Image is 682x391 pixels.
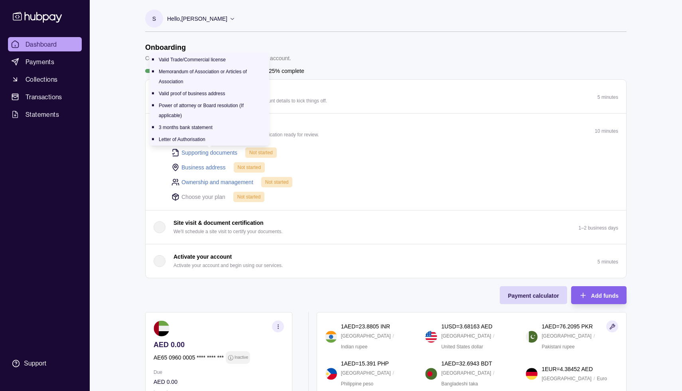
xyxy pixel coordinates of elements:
span: Collections [26,75,57,84]
a: Support [8,355,82,372]
a: Transactions [8,90,82,104]
img: in [325,331,337,343]
span: Not started [237,194,261,200]
p: 10 minutes [595,128,618,134]
p: 5 minutes [597,259,618,265]
p: Pakistani rupee [542,342,575,351]
a: Payments [8,55,82,69]
p: 25% complete [269,67,304,75]
p: / [593,332,595,340]
button: Payment calculator [500,286,567,304]
p: Hello, [PERSON_NAME] [167,14,227,23]
a: Statements [8,107,82,122]
a: Supporting documents [181,148,237,157]
img: ae [154,320,170,336]
h1: Onboarding [145,43,291,52]
span: Not started [265,179,289,185]
p: Valid proof of business address [159,91,225,96]
span: Add funds [591,293,619,299]
div: Submit application Complete the following tasks to get your application ready for review.10 minutes [146,147,626,210]
p: [GEOGRAPHIC_DATA] [341,332,391,340]
p: / [393,332,394,340]
p: [GEOGRAPHIC_DATA] [542,374,591,383]
p: AED 0.00 [154,377,284,386]
p: Philippine peso [341,379,373,388]
span: Not started [249,150,273,155]
p: 1 AED = 15.391 PHP [341,359,389,368]
p: Letter of Authorisation [159,137,205,142]
p: / [493,369,494,377]
button: Add funds [571,286,627,304]
a: Collections [8,72,82,86]
p: Activate your account and begin using our services. [173,261,283,270]
p: Bangladeshi taka [441,379,478,388]
p: 1 AED = 32.6943 BDT [441,359,492,368]
button: Submit application Complete the following tasks to get your application ready for review.10 minutes [146,114,626,147]
p: 3 months bank statement [159,125,213,130]
p: Power of attorney or Board resolution (If applicable) [159,103,244,118]
p: [GEOGRAPHIC_DATA] [341,369,391,377]
img: us [425,331,437,343]
button: Register your account Let's start with the basics. Confirm your account details to kick things of... [146,80,626,113]
img: de [526,368,538,380]
p: S [152,14,156,23]
p: Valid Trade/Commercial license [159,57,226,63]
p: 1 EUR = 4.38452 AED [542,365,593,373]
span: Statements [26,110,59,119]
img: pk [526,331,538,343]
p: Indian rupee [341,342,368,351]
button: Site visit & document certification We'll schedule a site visit to certify your documents.1–2 bus... [146,210,626,244]
p: Due [154,368,284,377]
p: / [593,374,595,383]
p: 1 AED = 23.8805 INR [341,322,390,331]
p: [GEOGRAPHIC_DATA] [441,369,491,377]
p: Site visit & document certification [173,218,264,227]
p: 1 AED = 76.2095 PKR [542,322,593,331]
p: 1 USD = 3.68163 AED [441,322,492,331]
p: We'll schedule a site visit to certify your documents. [173,227,283,236]
p: 5 minutes [597,94,618,100]
span: Payments [26,57,54,67]
p: Choose your plan [181,193,225,201]
p: United States dollar [441,342,483,351]
p: Memorandum of Association or Articles of Association [159,69,247,84]
span: Payment calculator [508,293,559,299]
span: Transactions [26,92,62,102]
p: Activate your account [173,252,232,261]
a: Ownership and management [181,178,253,187]
img: bd [425,368,437,380]
span: Dashboard [26,39,57,49]
button: Activate your account Activate your account and begin using our services.5 minutes [146,244,626,278]
p: Inactive [235,353,248,362]
p: AED 0.00 [154,340,284,349]
a: Business address [181,163,226,172]
p: [GEOGRAPHIC_DATA] [542,332,591,340]
p: 1–2 business days [579,225,618,231]
p: Complete the steps below to finish setting up your account. [145,54,291,63]
p: / [393,369,394,377]
p: [GEOGRAPHIC_DATA] [441,332,491,340]
p: / [493,332,494,340]
img: ph [325,368,337,380]
p: Euro [597,374,607,383]
div: Support [24,359,46,368]
span: Not started [238,165,261,170]
a: Dashboard [8,37,82,51]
